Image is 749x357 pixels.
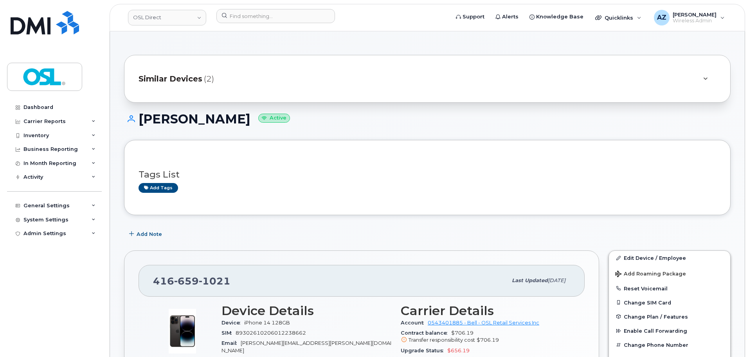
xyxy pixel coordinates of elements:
[428,320,539,326] a: 0543401885 - Bell - OSL Retail Services Inc
[236,330,306,336] span: 89302610206012238662
[137,230,162,238] span: Add Note
[615,271,686,278] span: Add Roaming Package
[139,73,202,85] span: Similar Devices
[174,275,199,287] span: 659
[221,320,244,326] span: Device
[204,73,214,85] span: (2)
[401,320,428,326] span: Account
[624,314,688,319] span: Change Plan / Features
[401,304,571,318] h3: Carrier Details
[244,320,290,326] span: iPhone 14 128GB
[512,277,548,283] span: Last updated
[221,340,391,353] span: [PERSON_NAME][EMAIL_ADDRESS][PERSON_NAME][DOMAIN_NAME]
[609,338,730,352] button: Change Phone Number
[401,348,447,353] span: Upgrade Status
[159,308,206,355] img: image20231002-3703462-njx0qo.jpeg
[447,348,470,353] span: $656.19
[139,183,178,193] a: Add tags
[124,112,731,126] h1: [PERSON_NAME]
[548,277,565,283] span: [DATE]
[609,324,730,338] button: Enable Call Forwarding
[609,310,730,324] button: Change Plan / Features
[609,281,730,295] button: Reset Voicemail
[139,170,716,179] h3: Tags List
[409,337,475,343] span: Transfer responsibility cost
[221,304,391,318] h3: Device Details
[609,251,730,265] a: Edit Device / Employee
[199,275,230,287] span: 1021
[609,265,730,281] button: Add Roaming Package
[477,337,499,343] span: $706.19
[401,330,571,344] span: $706.19
[624,328,687,334] span: Enable Call Forwarding
[221,340,241,346] span: Email
[401,330,451,336] span: Contract balance
[258,114,290,123] small: Active
[153,275,230,287] span: 416
[221,330,236,336] span: SIM
[609,295,730,310] button: Change SIM Card
[124,227,169,241] button: Add Note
